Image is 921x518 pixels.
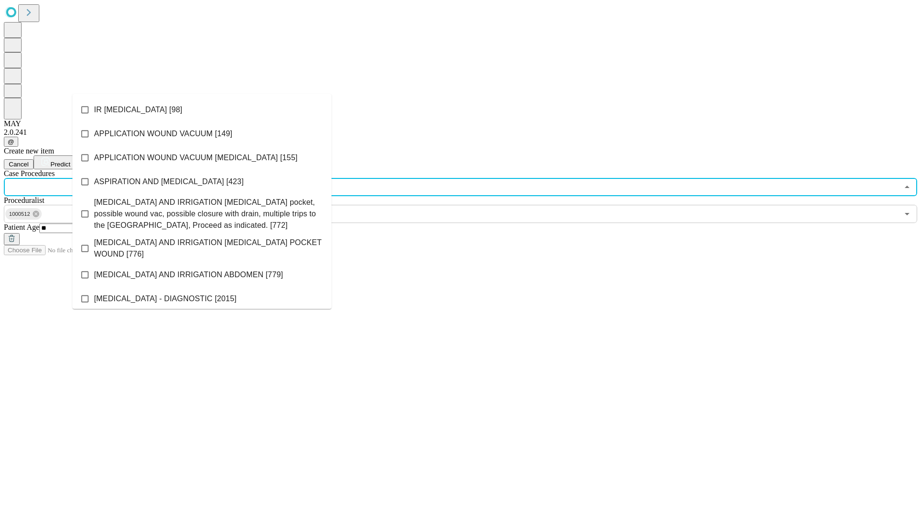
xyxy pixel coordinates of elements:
span: ASPIRATION AND [MEDICAL_DATA] [423] [94,176,244,188]
div: 2.0.241 [4,128,917,137]
span: Scheduled Procedure [4,169,55,177]
span: IR [MEDICAL_DATA] [98] [94,104,182,116]
span: Cancel [9,161,29,168]
span: @ [8,138,14,145]
span: Create new item [4,147,54,155]
div: MAY [4,119,917,128]
span: Predict [50,161,70,168]
span: Proceduralist [4,196,44,204]
span: Patient Age [4,223,39,231]
span: [MEDICAL_DATA] AND IRRIGATION ABDOMEN [779] [94,269,283,281]
span: APPLICATION WOUND VACUUM [149] [94,128,232,140]
span: 1000512 [5,209,34,220]
span: [MEDICAL_DATA] - DIAGNOSTIC [2015] [94,293,236,305]
button: Close [900,180,914,194]
span: APPLICATION WOUND VACUUM [MEDICAL_DATA] [155] [94,152,297,164]
button: Cancel [4,159,34,169]
span: [MEDICAL_DATA] AND IRRIGATION [MEDICAL_DATA] pocket, possible wound vac, possible closure with dr... [94,197,324,231]
div: 1000512 [5,208,42,220]
button: @ [4,137,18,147]
button: Open [900,207,914,221]
button: Predict [34,155,78,169]
span: [MEDICAL_DATA] AND IRRIGATION [MEDICAL_DATA] POCKET WOUND [776] [94,237,324,260]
